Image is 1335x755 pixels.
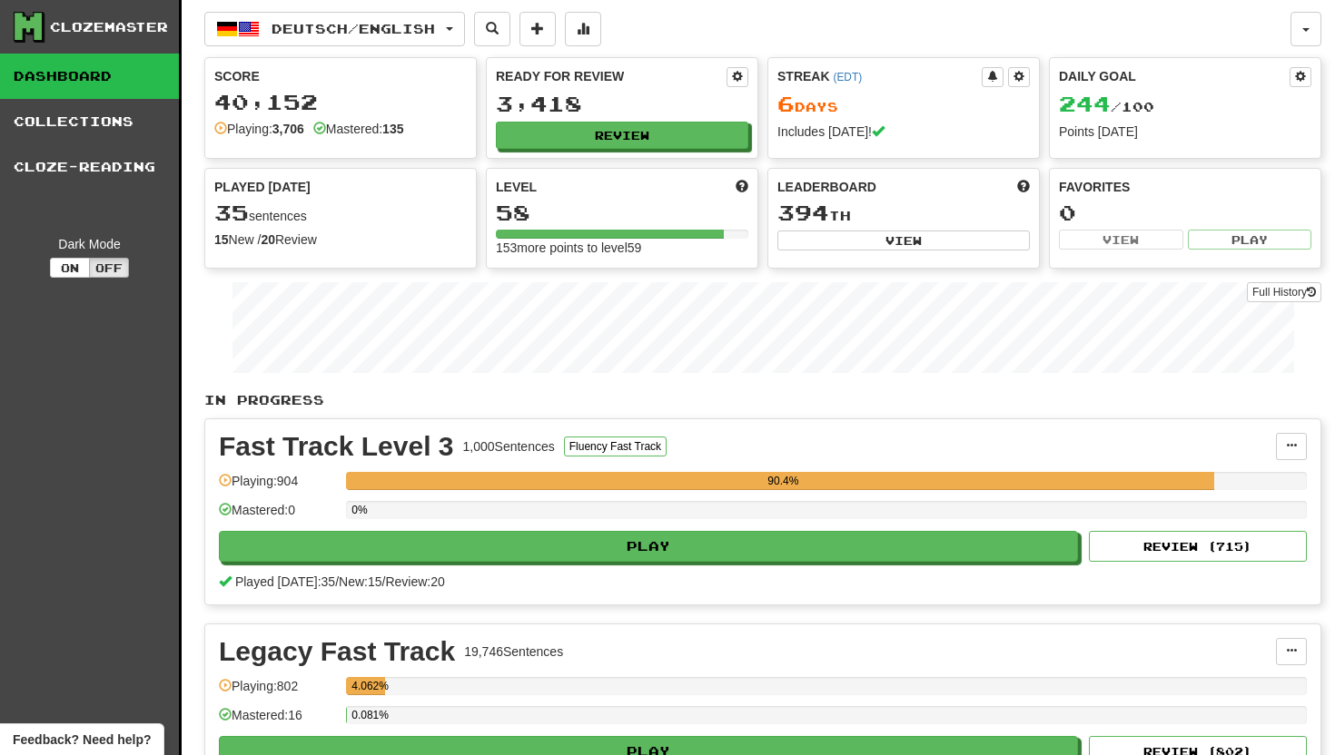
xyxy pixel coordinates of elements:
[1059,67,1290,87] div: Daily Goal
[219,638,455,665] div: Legacy Fast Track
[214,201,467,225] div: sentences
[496,201,748,224] div: 58
[313,120,404,138] div: Mastered:
[219,531,1078,562] button: Play
[214,230,467,249] div: New / Review
[464,642,563,661] div: 19,746 Sentences
[50,18,168,36] div: Clozemaster
[214,67,467,85] div: Score
[214,200,249,225] span: 35
[1059,230,1183,250] button: View
[496,93,748,115] div: 3,418
[1059,178,1311,196] div: Favorites
[1059,99,1154,114] span: / 100
[50,258,90,278] button: On
[1059,201,1311,224] div: 0
[335,574,339,589] span: /
[385,574,444,589] span: Review: 20
[1059,123,1311,141] div: Points [DATE]
[89,258,129,278] button: Off
[204,12,465,46] button: Deutsch/English
[777,178,876,196] span: Leaderboard
[351,677,385,695] div: 4.062%
[565,12,601,46] button: More stats
[214,91,467,113] div: 40,152
[777,230,1030,250] button: View
[1247,282,1321,302] a: Full History
[777,123,1030,141] div: Includes [DATE]!
[777,93,1030,116] div: Day s
[496,178,537,196] span: Level
[219,501,337,531] div: Mastered: 0
[261,232,275,247] strong: 20
[219,472,337,502] div: Playing: 904
[496,122,748,149] button: Review
[219,433,454,460] div: Fast Track Level 3
[519,12,556,46] button: Add sentence to collection
[382,122,403,136] strong: 135
[351,472,1214,490] div: 90.4%
[736,178,748,196] span: Score more points to level up
[474,12,510,46] button: Search sentences
[13,730,151,749] span: Open feedback widget
[272,122,304,136] strong: 3,706
[496,67,727,85] div: Ready for Review
[214,120,304,138] div: Playing:
[214,232,229,247] strong: 15
[14,235,165,253] div: Dark Mode
[777,200,829,225] span: 394
[1017,178,1030,196] span: This week in points, UTC
[214,178,311,196] span: Played [DATE]
[777,67,982,85] div: Streak
[219,706,337,736] div: Mastered: 16
[777,201,1030,225] div: th
[1089,531,1307,562] button: Review (715)
[339,574,381,589] span: New: 15
[204,391,1321,409] p: In Progress
[777,91,795,116] span: 6
[382,574,386,589] span: /
[1188,230,1312,250] button: Play
[272,21,435,36] span: Deutsch / English
[833,71,862,83] a: (EDT)
[564,436,667,456] button: Fluency Fast Track
[463,437,555,456] div: 1,000 Sentences
[1059,91,1111,116] span: 244
[235,574,335,589] span: Played [DATE]: 35
[219,677,337,707] div: Playing: 802
[496,239,748,257] div: 153 more points to level 59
